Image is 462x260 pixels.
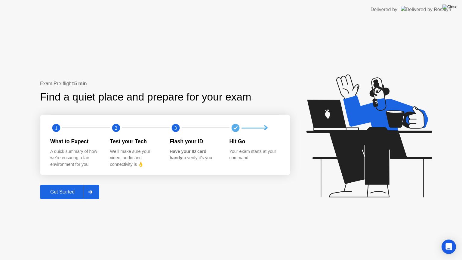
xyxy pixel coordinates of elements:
[74,81,87,86] b: 5 min
[115,125,117,131] text: 2
[170,138,220,145] div: Flash your ID
[42,189,83,195] div: Get Started
[170,148,220,161] div: to verify it’s you
[110,148,160,168] div: We’ll make sure your video, audio and connectivity is 👌
[55,125,57,131] text: 1
[229,148,280,161] div: Your exam starts at your command
[50,138,100,145] div: What to Expect
[50,148,100,168] div: A quick summary of how we’re ensuring a fair environment for you
[40,185,99,199] button: Get Started
[110,138,160,145] div: Test your Tech
[40,89,252,105] div: Find a quiet place and prepare for your exam
[442,5,457,9] img: Close
[40,80,290,87] div: Exam Pre-flight:
[371,6,397,13] div: Delivered by
[401,6,451,13] img: Delivered by Rosalyn
[442,240,456,254] div: Open Intercom Messenger
[170,149,206,160] b: Have your ID card handy
[174,125,177,131] text: 3
[229,138,280,145] div: Hit Go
